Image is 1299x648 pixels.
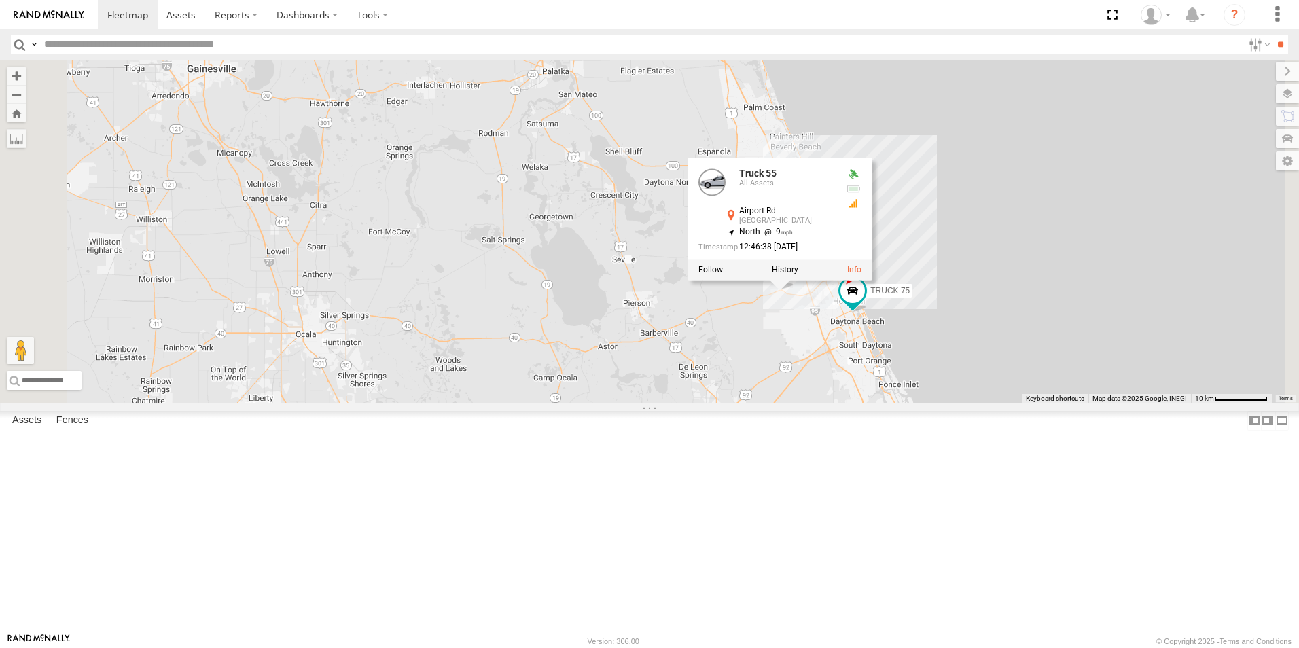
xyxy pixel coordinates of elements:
[1026,394,1084,403] button: Keyboard shortcuts
[7,104,26,122] button: Zoom Home
[1224,4,1245,26] i: ?
[1279,396,1293,401] a: Terms (opens in new tab)
[7,85,26,104] button: Zoom out
[739,217,834,226] div: [GEOGRAPHIC_DATA]
[739,168,777,179] a: Truck 55
[698,266,723,275] label: Realtime tracking of Asset
[29,35,39,54] label: Search Query
[698,242,834,251] div: Date/time of location update
[870,286,910,295] span: TRUCK 75
[845,198,861,209] div: GSM Signal = 2
[1092,395,1187,402] span: Map data ©2025 Google, INEGI
[588,637,639,645] div: Version: 306.00
[7,337,34,364] button: Drag Pegman onto the map to open Street View
[7,634,70,648] a: Visit our Website
[1191,394,1272,403] button: Map Scale: 10 km per 75 pixels
[1261,411,1275,431] label: Dock Summary Table to the Right
[1195,395,1214,402] span: 10 km
[845,169,861,180] div: Valid GPS Fix
[7,129,26,148] label: Measure
[1247,411,1261,431] label: Dock Summary Table to the Left
[739,228,760,237] span: North
[1220,637,1292,645] a: Terms and Conditions
[7,67,26,85] button: Zoom in
[1243,35,1273,54] label: Search Filter Options
[739,179,834,187] div: All Assets
[14,10,84,20] img: rand-logo.svg
[845,184,861,195] div: No voltage information received from this device.
[1276,151,1299,170] label: Map Settings
[1275,411,1289,431] label: Hide Summary Table
[847,266,861,275] a: View Asset Details
[760,228,793,237] span: 9
[698,169,726,196] a: View Asset Details
[739,207,834,216] div: Airport Rd
[5,411,48,430] label: Assets
[772,266,798,275] label: View Asset History
[1156,637,1292,645] div: © Copyright 2025 -
[1136,5,1175,25] div: Thomas Crowe
[50,411,95,430] label: Fences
